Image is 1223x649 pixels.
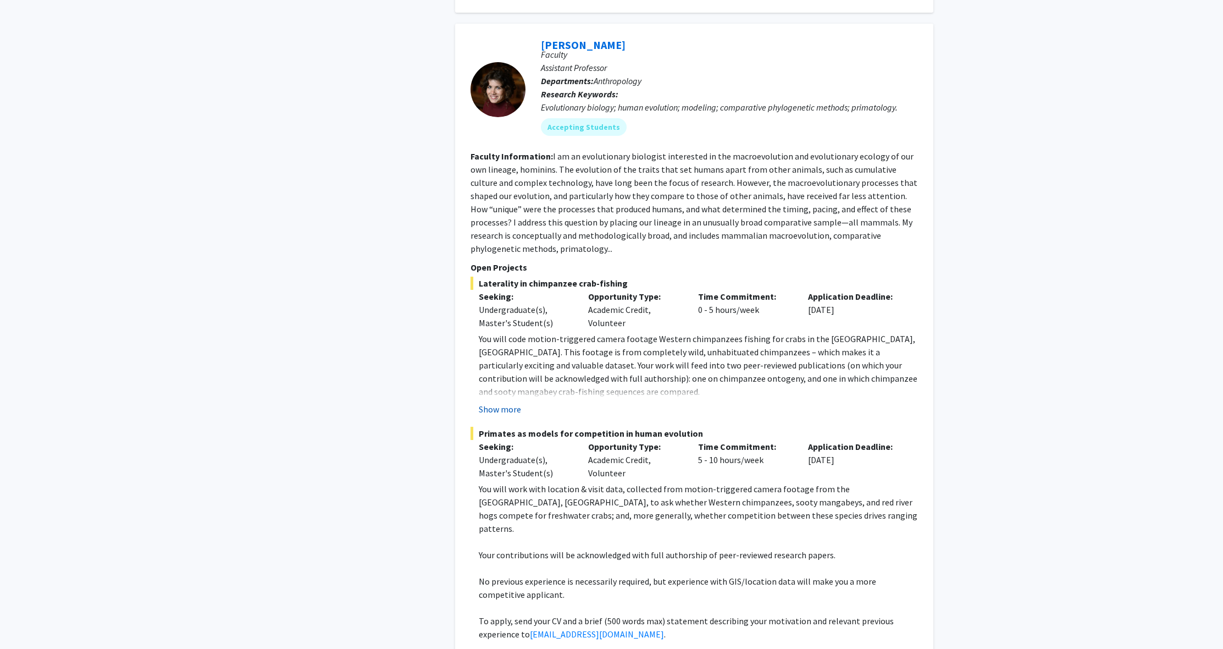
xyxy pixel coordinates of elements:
[479,403,521,416] button: Show more
[479,453,572,480] div: Undergraduate(s), Master's Student(s)
[479,575,918,601] p: No previous experience is necessarily required, but experience with GIS/location data will make y...
[479,440,572,453] p: Seeking:
[541,118,627,136] mat-chip: Accepting Students
[541,75,594,86] b: Departments:
[479,548,918,562] p: Your contributions will be acknowledged with full authorship of peer-reviewed research papers.
[541,48,918,61] p: Faculty
[479,482,918,535] p: You will work with location & visit data, collected from motion-triggered camera footage from the...
[800,290,910,329] div: [DATE]
[541,61,918,74] p: Assistant Professor
[479,614,918,641] p: To apply, send your CV and a brief (500 words max) statement describing your motivation and relev...
[479,290,572,303] p: Seeking:
[471,151,917,254] fg-read-more: I am an evolutionary biologist interested in the macroevolution and evolutionary ecology of our o...
[808,290,901,303] p: Application Deadline:
[471,277,918,290] span: Laterality in chimpanzee crab-fishing
[479,332,918,398] p: You will code motion-triggered camera footage Western chimpanzees fishing for crabs in the [GEOGR...
[580,440,690,480] div: Academic Credit, Volunteer
[479,303,572,329] div: Undergraduate(s), Master's Student(s)
[541,101,918,114] div: Evolutionary biology; human evolution; modeling; comparative phylogenetic methods; primatology.
[808,440,901,453] p: Application Deadline:
[541,89,618,100] b: Research Keywords:
[471,427,918,440] span: Primates as models for competition in human evolution
[690,440,800,480] div: 5 - 10 hours/week
[580,290,690,329] div: Academic Credit, Volunteer
[8,599,47,641] iframe: Chat
[541,38,626,52] a: [PERSON_NAME]
[471,261,918,274] p: Open Projects
[800,440,910,480] div: [DATE]
[698,440,792,453] p: Time Commitment:
[588,290,682,303] p: Opportunity Type:
[588,440,682,453] p: Opportunity Type:
[471,151,553,162] b: Faculty Information:
[690,290,800,329] div: 0 - 5 hours/week
[698,290,792,303] p: Time Commitment:
[594,75,641,86] span: Anthropology
[530,629,664,640] a: [EMAIL_ADDRESS][DOMAIN_NAME]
